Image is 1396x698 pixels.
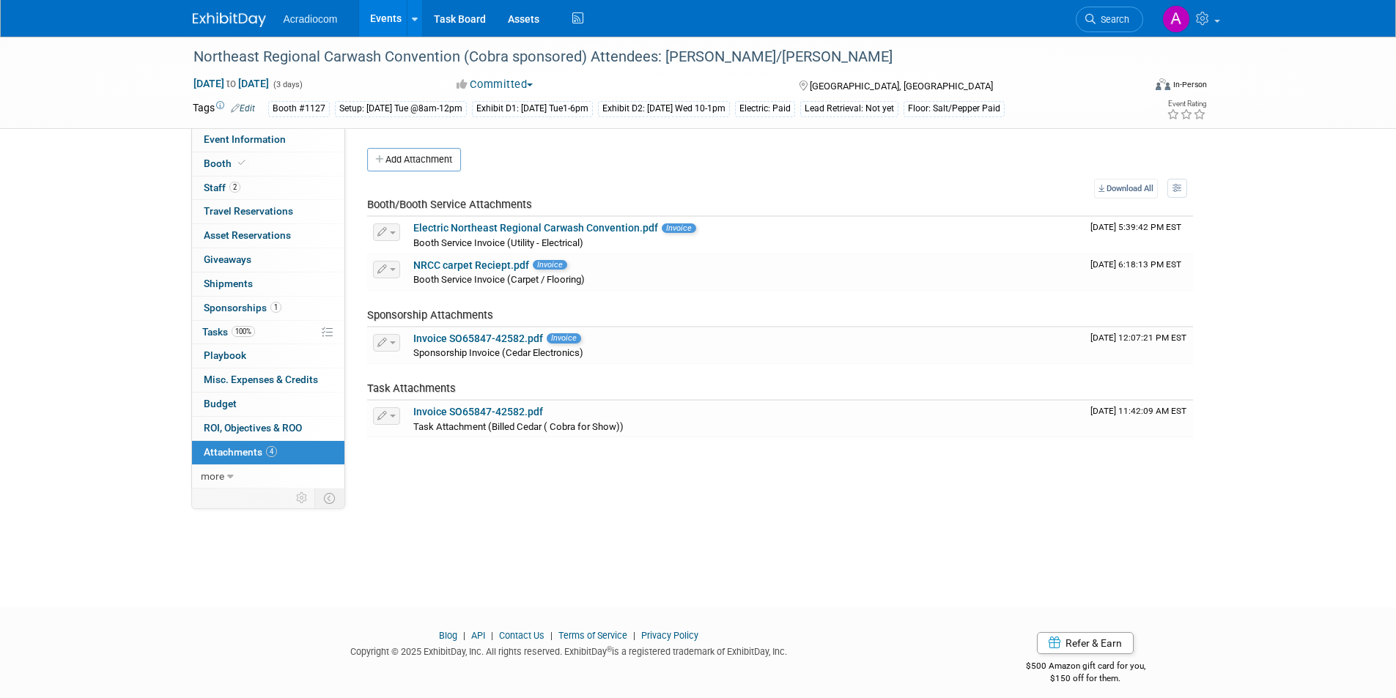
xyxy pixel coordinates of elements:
[499,630,544,641] a: Contact Us
[192,441,344,464] a: Attachments4
[1085,217,1193,253] td: Upload Timestamp
[314,489,344,508] td: Toggle Event Tabs
[192,128,344,152] a: Event Information
[204,278,253,289] span: Shipments
[1085,254,1193,291] td: Upload Timestamp
[193,12,266,27] img: ExhibitDay
[204,253,251,265] span: Giveaways
[533,260,567,270] span: Invoice
[413,347,583,358] span: Sponsorship Invoice (Cedar Electronics)
[413,237,583,248] span: Booth Service Invoice (Utility - Electrical)
[232,326,255,337] span: 100%
[289,489,315,508] td: Personalize Event Tab Strip
[439,630,457,641] a: Blog
[204,229,291,241] span: Asset Reservations
[1156,78,1170,90] img: Format-Inperson.png
[967,672,1204,685] div: $150 off for them.
[204,157,248,169] span: Booth
[547,333,581,343] span: Invoice
[193,100,255,117] td: Tags
[193,642,946,658] div: Copyright © 2025 ExhibitDay, Inc. All rights reserved. ExhibitDay is a registered trademark of Ex...
[1094,179,1158,198] a: Download All
[1057,76,1208,98] div: Event Format
[204,182,240,193] span: Staff
[558,630,627,641] a: Terms of Service
[413,259,529,271] a: NRCC carpet Reciept.pdf
[335,101,467,116] div: Setup: [DATE] Tue @8am-12pm
[413,333,543,344] a: Invoice SO65847-42582.pdf
[1090,406,1186,416] span: Upload Timestamp
[192,224,344,248] a: Asset Reservations
[1085,327,1193,364] td: Upload Timestamp
[192,272,344,296] a: Shipments
[487,630,497,641] span: |
[451,77,539,92] button: Committed
[413,406,543,417] a: Invoice SO65847-42582.pdf
[367,198,532,211] span: Booth/Booth Service Attachments
[231,103,255,114] a: Edit
[192,465,344,489] a: more
[204,349,246,361] span: Playbook
[413,274,585,285] span: Booth Service Invoice (Carpet / Flooring)
[204,133,286,145] span: Event Information
[607,645,612,653] sup: ®
[367,148,461,171] button: Add Attachment
[1090,222,1181,232] span: Upload Timestamp
[192,321,344,344] a: Tasks100%
[188,44,1121,70] div: Northeast Regional Carwash Convention (Cobra sponsored) Attendees: [PERSON_NAME]/[PERSON_NAME]
[192,297,344,320] a: Sponsorships1
[224,78,238,89] span: to
[204,374,318,385] span: Misc. Expenses & Credits
[229,182,240,193] span: 2
[472,101,593,116] div: Exhibit D1: [DATE] Tue1-6pm
[629,630,639,641] span: |
[192,248,344,272] a: Giveaways
[272,80,303,89] span: (3 days)
[1085,401,1193,437] td: Upload Timestamp
[367,382,456,395] span: Task Attachments
[547,630,556,641] span: |
[192,152,344,176] a: Booth
[459,630,469,641] span: |
[270,302,281,313] span: 1
[268,101,330,116] div: Booth #1127
[193,77,270,90] span: [DATE] [DATE]
[192,393,344,416] a: Budget
[471,630,485,641] a: API
[735,101,795,116] div: Electric: Paid
[1162,5,1190,33] img: Amanda Nazarko
[204,302,281,313] span: Sponsorships
[1172,79,1207,90] div: In-Person
[413,222,658,234] a: Electric Northeast Regional Carwash Convention.pdf
[904,101,1005,116] div: Floor: Salt/Pepper Paid
[204,446,277,458] span: Attachments
[367,308,493,322] span: Sponsorship Attachments
[1037,632,1134,654] a: Refer & Earn
[266,446,277,457] span: 4
[662,223,696,233] span: Invoice
[413,421,624,432] span: Task Attachment (Billed Cedar ( Cobra for Show))
[204,422,302,434] span: ROI, Objectives & ROO
[800,101,898,116] div: Lead Retrieval: Not yet
[192,177,344,200] a: Staff2
[204,205,293,217] span: Travel Reservations
[284,13,338,25] span: Acradiocom
[1090,333,1186,343] span: Upload Timestamp
[202,326,255,338] span: Tasks
[201,470,224,482] span: more
[204,398,237,409] span: Budget
[1076,7,1143,32] a: Search
[810,81,993,92] span: [GEOGRAPHIC_DATA], [GEOGRAPHIC_DATA]
[1096,14,1129,25] span: Search
[192,368,344,392] a: Misc. Expenses & Credits
[1090,259,1181,270] span: Upload Timestamp
[192,344,344,368] a: Playbook
[1167,100,1206,108] div: Event Rating
[192,200,344,223] a: Travel Reservations
[598,101,730,116] div: Exhibit D2: [DATE] Wed 10-1pm
[192,417,344,440] a: ROI, Objectives & ROO
[238,159,245,167] i: Booth reservation complete
[967,650,1204,684] div: $500 Amazon gift card for you,
[641,630,698,641] a: Privacy Policy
